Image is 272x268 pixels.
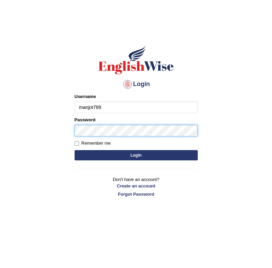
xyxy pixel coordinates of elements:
img: Logo of English Wise sign in for intelligent practice with AI [97,45,175,75]
label: Username [75,93,96,100]
input: Remember me [75,141,79,146]
a: Create an account [75,183,198,189]
h4: Login [75,79,198,90]
label: Remember me [75,140,111,147]
a: Forgot Password [75,191,198,197]
label: Password [75,117,95,123]
button: Login [75,150,198,160]
p: Don't have an account? [75,176,198,197]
